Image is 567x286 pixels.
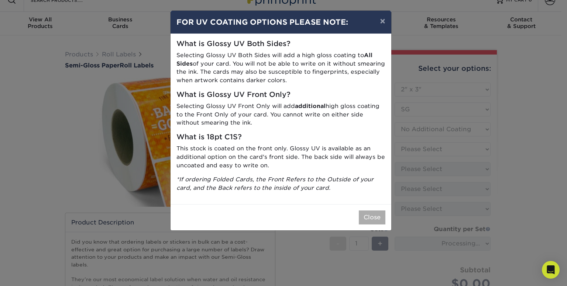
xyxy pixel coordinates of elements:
[176,133,385,142] h5: What is 18pt C1S?
[542,261,560,279] div: Open Intercom Messenger
[374,11,391,31] button: ×
[295,102,326,109] strong: additional
[176,17,385,28] h4: FOR UV COATING OPTIONS PLEASE NOTE:
[176,91,385,99] h5: What is Glossy UV Front Only?
[359,210,385,224] button: Close
[176,144,385,170] p: This stock is coated on the front only. Glossy UV is available as an additional option on the car...
[176,102,385,127] p: Selecting Glossy UV Front Only will add high gloss coating to the Front Only of your card. You ca...
[176,176,374,191] i: *If ordering Folded Cards, the Front Refers to the Outside of your card, and the Back refers to t...
[176,52,372,67] strong: All Sides
[176,51,385,85] p: Selecting Glossy UV Both Sides will add a high gloss coating to of your card. You will not be abl...
[176,40,385,48] h5: What is Glossy UV Both Sides?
